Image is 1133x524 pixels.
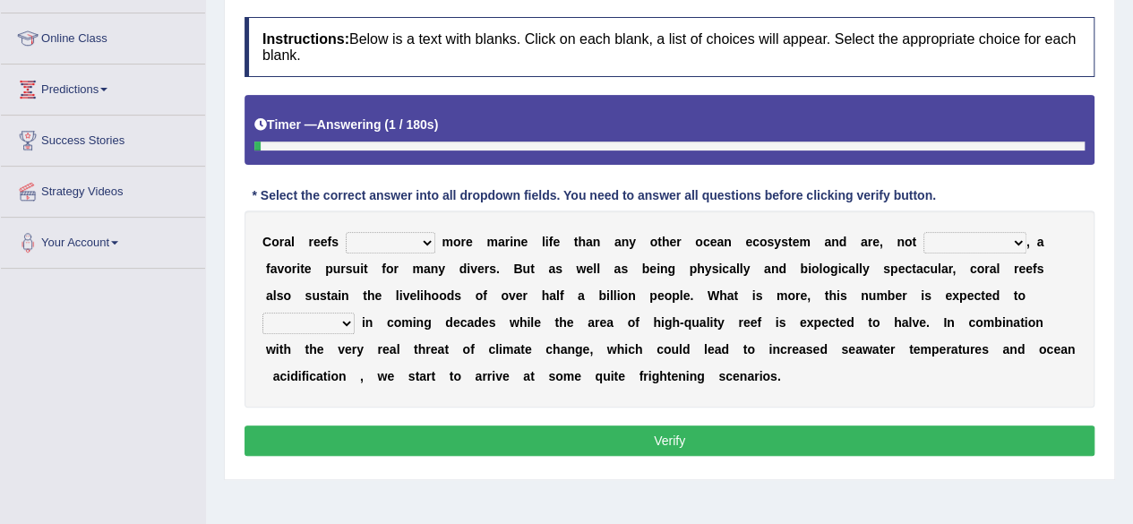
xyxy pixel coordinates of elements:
b: b [888,288,896,303]
b: y [438,262,445,276]
div: * Select the correct answer into all dropdown fields. You need to answer all questions before cli... [245,187,943,206]
b: t [788,235,793,249]
b: a [848,262,855,276]
b: i [467,262,470,276]
b: c [703,235,710,249]
b: a [861,235,868,249]
b: n [628,288,636,303]
b: e [1018,262,1026,276]
b: i [413,315,416,330]
b: s [454,288,461,303]
b: q [684,315,692,330]
b: r [984,262,989,276]
b: s [320,288,327,303]
b: r [279,235,284,249]
b: v [470,262,477,276]
b: n [771,262,779,276]
b: r [340,262,345,276]
b: i [399,288,403,303]
b: f [266,262,270,276]
b: r [1014,262,1018,276]
b: p [890,262,898,276]
b: s [1036,262,1043,276]
b: Answering [317,117,382,132]
b: u [333,262,341,276]
b: e [477,262,485,276]
b: a [270,262,278,276]
b: r [292,262,296,276]
b: i [657,262,660,276]
b: o [664,288,672,303]
b: e [453,315,460,330]
b: e [321,235,328,249]
b: h [719,288,727,303]
b: ( [384,117,389,132]
b: l [740,262,743,276]
b: i [606,288,610,303]
b: h [697,262,705,276]
a: Your Account [1,218,205,262]
b: e [520,235,528,249]
b: s [331,235,339,249]
b: n [341,288,349,303]
b: , [1026,235,1030,249]
b: m [401,315,412,330]
b: s [767,235,774,249]
b: r [393,262,398,276]
b: o [822,262,830,276]
b: e [313,235,321,249]
b: o [501,288,509,303]
b: l [396,288,399,303]
b: l [593,262,597,276]
b: t [364,262,368,276]
b: n [513,235,521,249]
b: d [778,262,786,276]
b: e [649,262,657,276]
b: i [360,262,364,276]
b: C [262,235,271,249]
b: o [476,288,484,303]
b: l [610,288,614,303]
b: t [327,288,331,303]
b: l [614,288,617,303]
b: o [787,288,795,303]
b: r [460,235,465,249]
b: o [271,235,279,249]
b: g [667,262,675,276]
b: g [830,262,838,276]
b: m [799,235,810,249]
b: o [453,235,461,249]
h4: Below is a text with blanks. Click on each blank, a list of choices will appear. Select the appro... [245,17,1094,77]
b: a [284,235,291,249]
b: f [549,235,554,249]
b: e [743,315,751,330]
b: r [308,235,313,249]
b: o [650,235,658,249]
b: u [930,262,938,276]
b: b [642,262,650,276]
b: a [989,262,996,276]
b: r [485,262,489,276]
b: i [752,288,756,303]
b: i [709,315,713,330]
b: l [736,262,740,276]
b: e [945,288,952,303]
b: t [981,288,985,303]
b: r [902,288,906,303]
b: t [912,235,916,249]
b: a [1036,235,1043,249]
b: c [387,315,394,330]
b: a [330,288,338,303]
b: x [952,288,959,303]
b: l [597,262,600,276]
b: a [266,288,273,303]
b: i [837,262,841,276]
b: c [841,262,848,276]
b: h [519,315,528,330]
b: a [588,315,595,330]
b: n [660,262,668,276]
b: i [296,262,300,276]
b: a [498,235,505,249]
b: i [661,315,665,330]
b: r [868,235,872,249]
